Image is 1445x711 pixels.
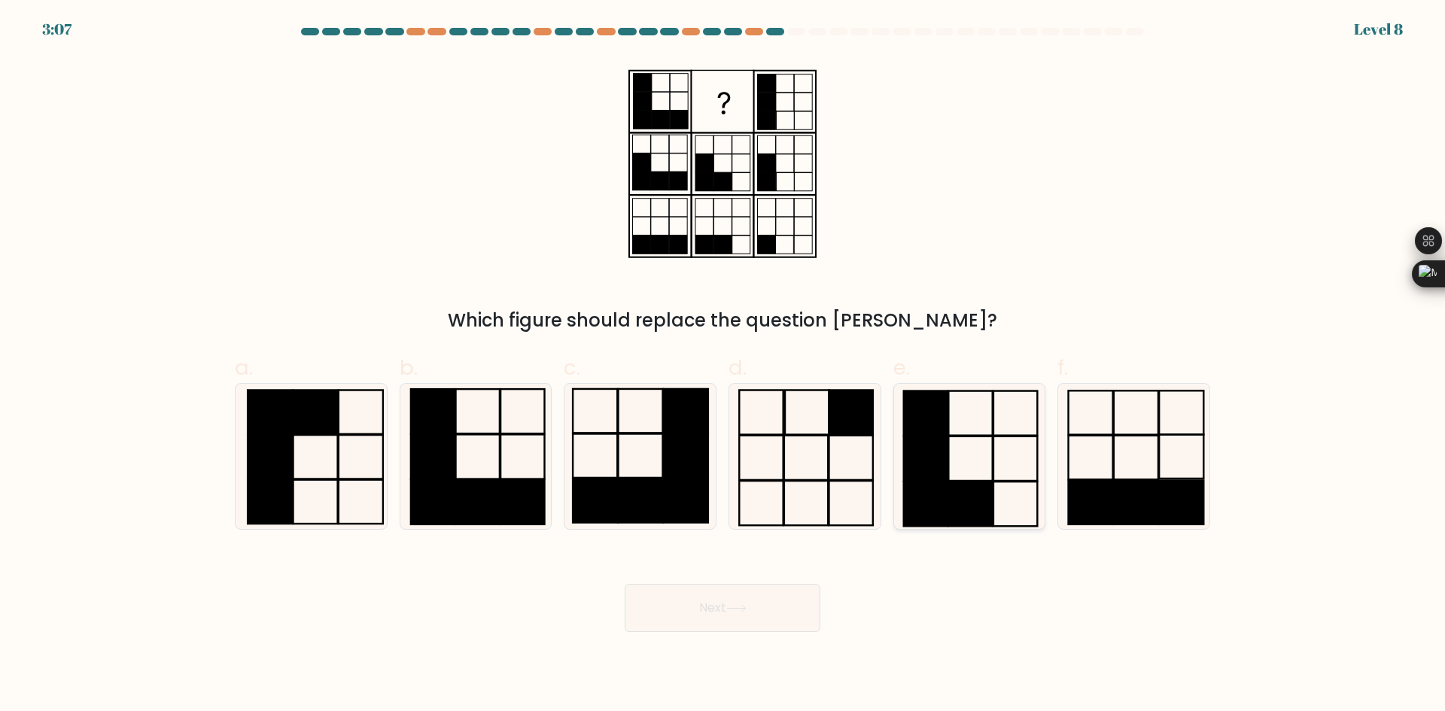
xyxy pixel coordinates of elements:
[1057,353,1068,382] span: f.
[235,353,253,382] span: a.
[244,307,1201,334] div: Which figure should replace the question [PERSON_NAME]?
[1354,18,1403,41] div: Level 8
[42,18,71,41] div: 3:07
[400,353,418,382] span: b.
[564,353,580,382] span: c.
[625,584,820,632] button: Next
[893,353,910,382] span: e.
[729,353,747,382] span: d.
